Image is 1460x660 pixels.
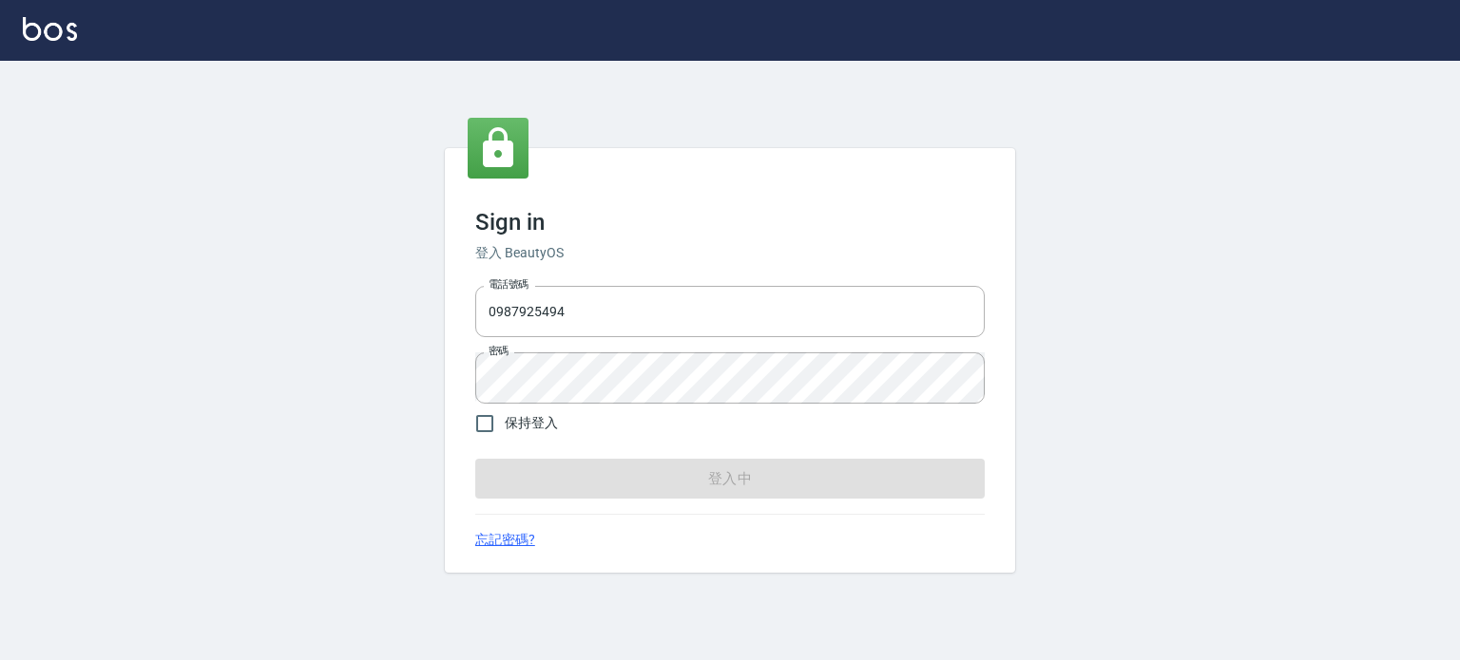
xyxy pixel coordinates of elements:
[489,344,509,358] label: 密碼
[489,277,528,292] label: 電話號碼
[505,413,558,433] span: 保持登入
[23,17,77,41] img: Logo
[475,209,985,236] h3: Sign in
[475,243,985,263] h6: 登入 BeautyOS
[475,530,535,550] a: 忘記密碼?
